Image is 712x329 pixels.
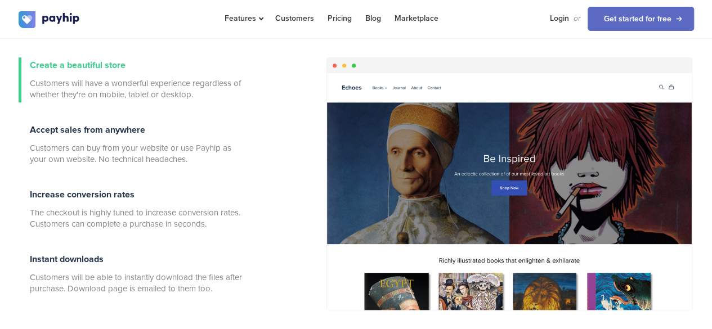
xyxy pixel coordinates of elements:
a: Accept sales from anywhere Customers can buy from your website or use Payhip as your own website.... [19,122,244,167]
span: Increase conversion rates [30,189,135,200]
span: Features [225,13,262,23]
span: Create a beautiful store [30,60,126,71]
span: Accept sales from anywhere [30,124,145,136]
span: Customers can buy from your website or use Payhip as your own website. No technical headaches. [30,142,244,165]
span: Customers will have a wonderful experience regardless of whether they're on mobile, tablet or des... [30,78,244,100]
a: Create a beautiful store Customers will have a wonderful experience regardless of whether they're... [19,57,244,102]
a: Get started for free [588,7,694,31]
a: Instant downloads Customers will be able to instantly download the files after purchase. Download... [19,251,244,296]
span: Customers will be able to instantly download the files after purchase. Download page is emailed t... [30,272,244,294]
span: The checkout is highly tuned to increase conversion rates. Customers can complete a purchase in s... [30,207,244,229]
a: Increase conversion rates The checkout is highly tuned to increase conversion rates. Customers ca... [19,187,244,232]
img: logo.svg [19,11,80,28]
span: Instant downloads [30,254,104,265]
